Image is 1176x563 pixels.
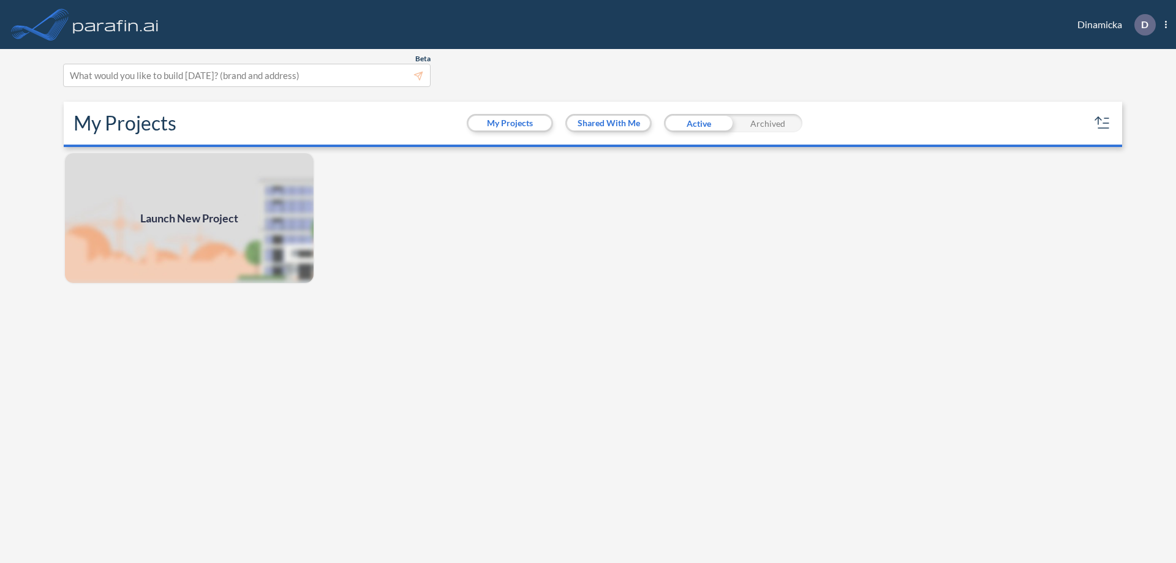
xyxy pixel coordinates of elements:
[1059,14,1167,36] div: Dinamicka
[64,152,315,284] a: Launch New Project
[567,116,650,130] button: Shared With Me
[140,210,238,227] span: Launch New Project
[1093,113,1112,133] button: sort
[415,54,431,64] span: Beta
[733,114,802,132] div: Archived
[664,114,733,132] div: Active
[64,152,315,284] img: add
[70,12,161,37] img: logo
[73,111,176,135] h2: My Projects
[469,116,551,130] button: My Projects
[1141,19,1148,30] p: D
